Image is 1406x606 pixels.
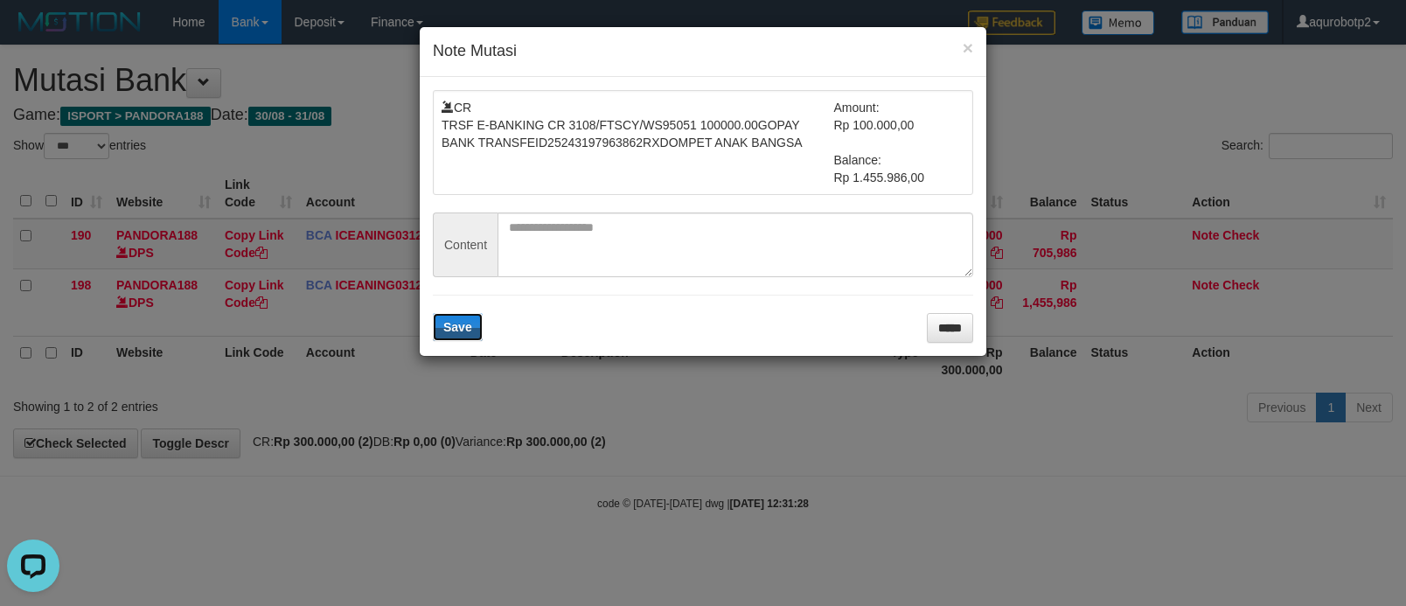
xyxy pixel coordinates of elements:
[963,38,973,57] button: ×
[7,7,59,59] button: Open LiveChat chat widget
[433,40,973,63] h4: Note Mutasi
[433,313,483,341] button: Save
[433,212,498,277] span: Content
[443,320,472,334] span: Save
[442,99,834,186] td: CR TRSF E-BANKING CR 3108/FTSCY/WS95051 100000.00GOPAY BANK TRANSFEID25243197963862RXDOMPET ANAK ...
[834,99,965,186] td: Amount: Rp 100.000,00 Balance: Rp 1.455.986,00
